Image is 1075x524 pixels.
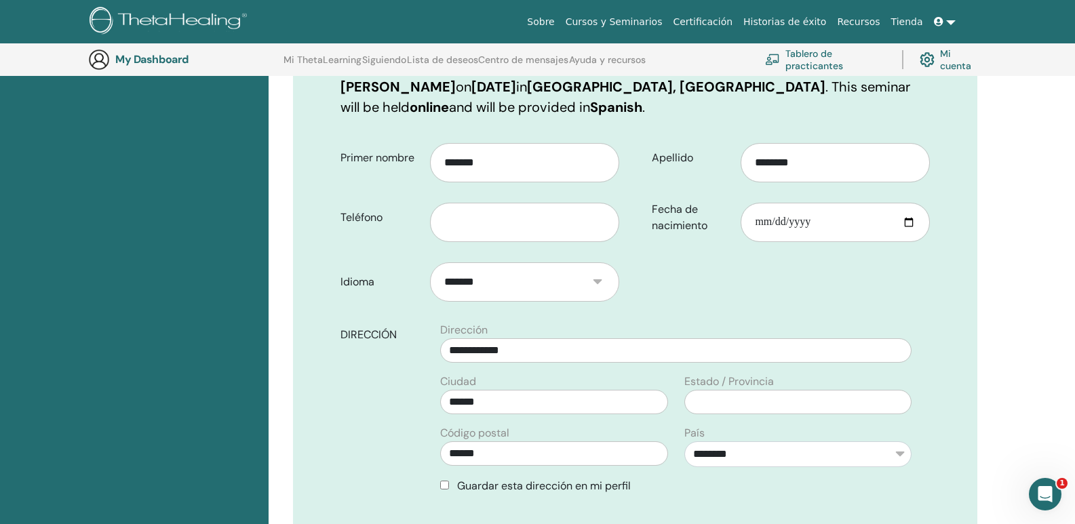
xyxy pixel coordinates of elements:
[569,54,646,76] a: Ayuda y recursos
[920,45,982,75] a: Mi cuenta
[1057,478,1068,489] span: 1
[115,53,251,66] h3: My Dashboard
[407,54,478,76] a: Lista de deseos
[765,45,886,75] a: Tablero de practicantes
[440,322,488,338] label: Dirección
[330,145,430,171] label: Primer nombre
[560,9,668,35] a: Cursos y Seminarios
[88,49,110,70] img: generic-user-icon.jpg
[832,9,885,35] a: Recursos
[527,78,825,96] b: [GEOGRAPHIC_DATA], [GEOGRAPHIC_DATA]
[765,54,780,65] img: chalkboard-teacher.svg
[684,374,774,390] label: Estado / Provincia
[642,145,741,171] label: Apellido
[440,425,509,441] label: Código postal
[478,54,568,76] a: Centro de mensajes
[410,98,449,116] b: online
[362,54,406,76] a: Siguiendo
[457,479,631,493] span: Guardar esta dirección en mi perfil
[330,322,432,348] label: DIRECCIÓN
[667,9,738,35] a: Certificación
[522,9,560,35] a: Sobre
[471,78,516,96] b: [DATE]
[340,56,930,117] p: You are registering for on in . This seminar will be held and will be provided in .
[886,9,929,35] a: Tienda
[590,98,642,116] b: Spanish
[340,58,690,96] b: Manifesting and Abundance con [PERSON_NAME]
[90,7,252,37] img: logo.png
[642,197,741,239] label: Fecha de nacimiento
[920,49,935,70] img: cog.svg
[1029,478,1061,510] iframe: Intercom live chat
[684,425,705,441] label: País
[738,9,832,35] a: Historias de éxito
[330,205,430,230] label: Teléfono
[284,54,361,76] a: Mi ThetaLearning
[330,269,430,295] label: Idioma
[440,374,476,390] label: Ciudad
